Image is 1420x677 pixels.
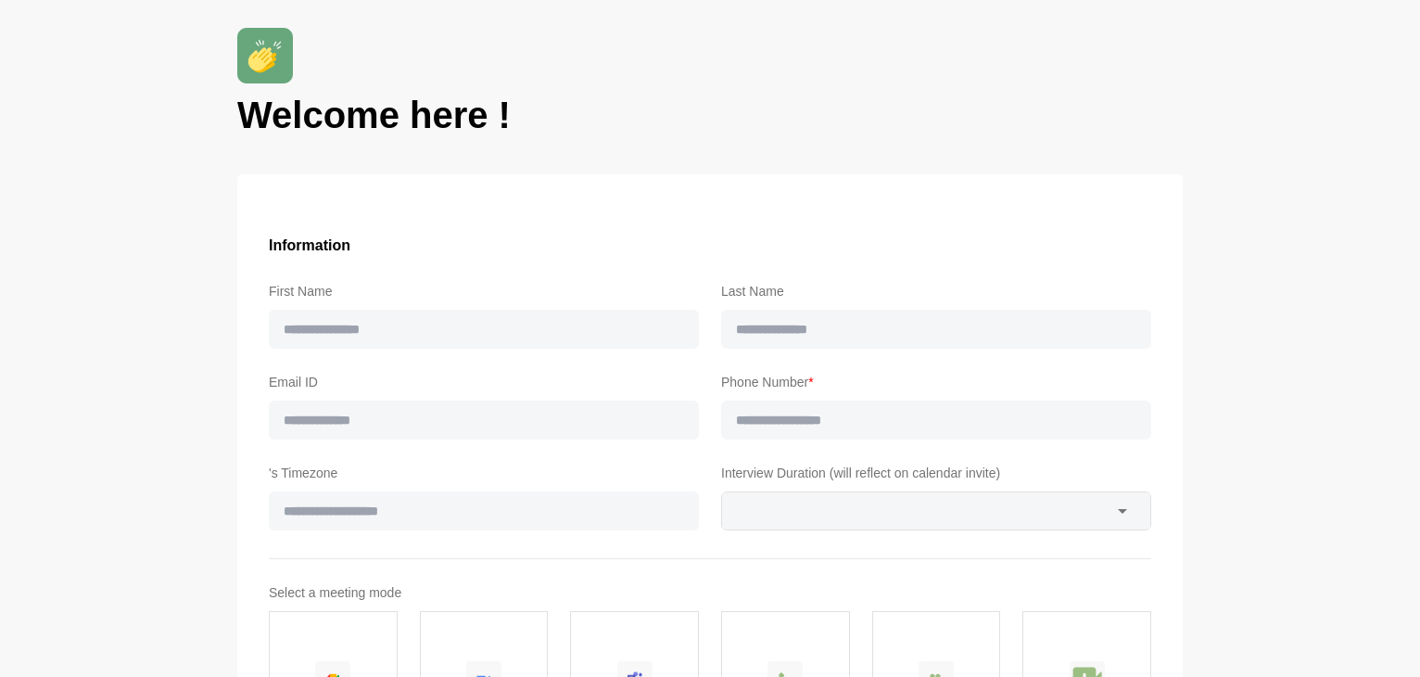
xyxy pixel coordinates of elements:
[237,91,1183,139] h1: Welcome here !
[269,371,699,393] label: Email ID
[269,581,1151,604] label: Select a meeting mode
[269,280,699,302] label: First Name
[269,234,1151,258] h3: Information
[721,462,1151,484] label: Interview Duration (will reflect on calendar invite)
[721,280,1151,302] label: Last Name
[721,371,1151,393] label: Phone Number
[269,462,699,484] label: 's Timezone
